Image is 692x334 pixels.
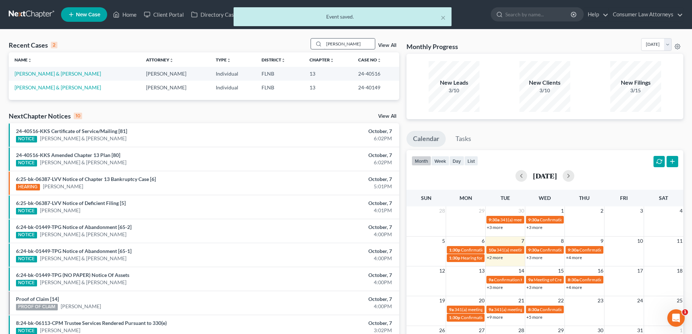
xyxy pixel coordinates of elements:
[540,307,616,312] span: Confirmation Hearing [PERSON_NAME]
[271,152,392,159] div: October, 7
[489,247,496,253] span: 10a
[636,266,644,275] span: 17
[518,296,525,305] span: 21
[352,81,399,94] td: 24-40149
[256,81,304,94] td: FLNB
[9,112,82,120] div: NextChapter Notices
[61,303,101,310] a: [PERSON_NAME]
[500,217,570,222] span: 341(a) meeting for [PERSON_NAME]
[454,307,525,312] span: 341(a) meeting for [PERSON_NAME]
[16,304,58,310] div: PROOF OF CLAIM
[659,195,668,201] span: Sat
[43,183,83,190] a: [PERSON_NAME]
[449,131,478,147] a: Tasks
[478,266,485,275] span: 13
[568,277,579,282] span: 8:30a
[682,309,688,315] span: 1
[256,67,304,80] td: FLNB
[487,285,503,290] a: +3 more
[271,279,392,286] div: 4:00PM
[639,206,644,215] span: 3
[16,232,37,238] div: NOTICE
[539,195,551,201] span: Wed
[497,247,567,253] span: 341(a) meeting for [PERSON_NAME]
[521,237,525,245] span: 7
[429,87,479,94] div: 3/10
[534,277,614,282] span: Meeting of Creditors for [PERSON_NAME]
[74,113,82,119] div: 10
[461,315,543,320] span: Confirmation hearing for [PERSON_NAME]
[461,255,518,261] span: Hearing for [PERSON_NAME]
[449,156,464,166] button: day
[676,266,683,275] span: 18
[40,279,126,286] a: [PERSON_NAME] & [PERSON_NAME]
[239,13,446,20] div: Event saved.
[518,206,525,215] span: 30
[487,314,503,320] a: +9 more
[210,67,256,80] td: Individual
[636,296,644,305] span: 24
[271,271,392,279] div: October, 7
[431,156,449,166] button: week
[271,128,392,135] div: October, 7
[16,248,131,254] a: 6:24-bk-01449-TPG Notice of Abandonment [65-1]
[449,247,460,253] span: 1:30p
[533,172,557,180] h2: [DATE]
[324,39,375,49] input: Search by name...
[40,207,80,214] a: [PERSON_NAME]
[271,248,392,255] div: October, 7
[271,135,392,142] div: 6:02PM
[519,87,570,94] div: 3/10
[438,206,446,215] span: 28
[501,195,510,201] span: Tue
[540,247,623,253] span: Confirmation Hearing for [PERSON_NAME]
[358,57,381,63] a: Case Nounfold_more
[566,255,582,260] a: +4 more
[487,255,503,260] a: +2 more
[262,57,286,63] a: Districtunfold_more
[406,131,446,147] a: Calendar
[304,81,352,94] td: 13
[40,159,126,166] a: [PERSON_NAME] & [PERSON_NAME]
[566,285,582,290] a: +4 more
[16,136,37,142] div: NOTICE
[610,79,661,87] div: New Filings
[449,307,454,312] span: 9a
[15,84,101,90] a: [PERSON_NAME] & [PERSON_NAME]
[16,272,129,278] a: 6:24-bk-01449-TPG (NO PAPER) Notice Of Assets
[528,277,533,282] span: 9a
[441,237,446,245] span: 5
[281,58,286,63] i: unfold_more
[271,231,392,238] div: 4:00PM
[16,128,127,134] a: 24-40516-KKS Certificate of Service/Mailing [81]
[271,327,392,334] div: 3:02PM
[15,71,101,77] a: [PERSON_NAME] & [PERSON_NAME]
[526,225,542,230] a: +3 more
[560,237,564,245] span: 8
[16,176,156,182] a: 6:25-bk-06387-LVV Notice of Chapter 13 Bankruptcy Case [6]
[51,42,57,48] div: 2
[16,296,59,302] a: Proof of Claim [14]
[597,266,604,275] span: 16
[271,183,392,190] div: 5:01PM
[438,266,446,275] span: 12
[540,217,622,222] span: Confirmation hearing for [PERSON_NAME]
[271,176,392,183] div: October, 7
[429,79,479,87] div: New Leads
[271,303,392,310] div: 4:00PM
[378,114,396,119] a: View All
[597,296,604,305] span: 23
[271,295,392,303] div: October, 7
[421,195,432,201] span: Sun
[600,206,604,215] span: 2
[494,277,577,282] span: Confirmation Hearing for [PERSON_NAME]
[412,156,431,166] button: month
[16,280,37,286] div: NOTICE
[676,296,683,305] span: 25
[487,225,503,230] a: +3 more
[449,315,460,320] span: 1:30p
[568,247,579,253] span: 9:30a
[679,206,683,215] span: 4
[271,255,392,262] div: 4:00PM
[464,156,478,166] button: list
